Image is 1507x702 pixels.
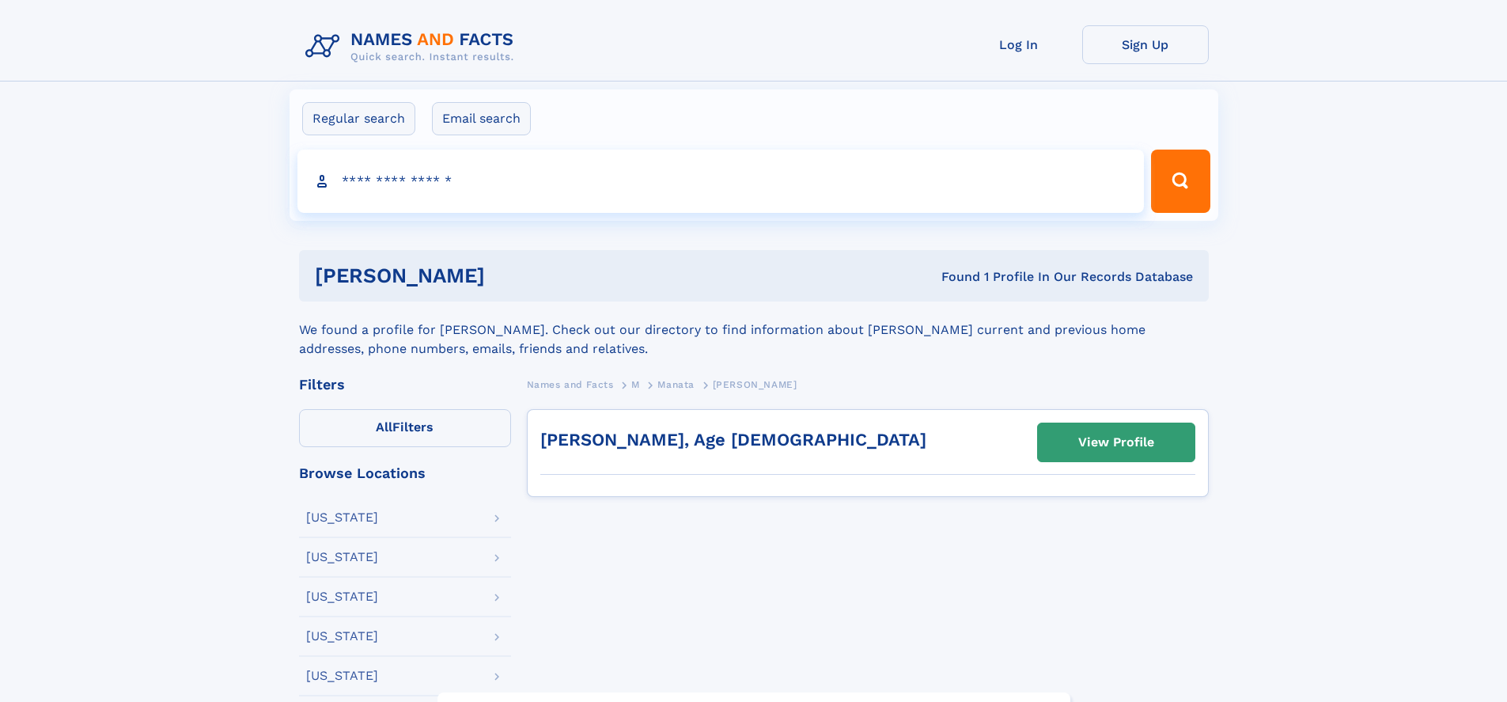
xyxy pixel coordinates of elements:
span: Manata [657,379,695,390]
div: [US_STATE] [306,551,378,563]
a: Manata [657,374,695,394]
input: search input [297,150,1145,213]
a: M [631,374,640,394]
div: We found a profile for [PERSON_NAME]. Check out our directory to find information about [PERSON_N... [299,302,1209,359]
div: [US_STATE] [306,590,378,603]
a: [PERSON_NAME], Age [DEMOGRAPHIC_DATA] [540,430,926,450]
h1: [PERSON_NAME] [315,266,714,286]
a: Log In [956,25,1082,64]
label: Filters [299,409,511,447]
a: View Profile [1038,423,1195,461]
img: Logo Names and Facts [299,25,527,68]
span: [PERSON_NAME] [713,379,797,390]
div: Browse Locations [299,466,511,480]
div: [US_STATE] [306,670,378,682]
a: Names and Facts [527,374,614,394]
span: M [631,379,640,390]
a: Sign Up [1082,25,1209,64]
span: All [376,419,392,434]
div: Filters [299,378,511,392]
div: [US_STATE] [306,511,378,524]
label: Regular search [302,102,415,135]
div: View Profile [1078,424,1154,461]
button: Search Button [1151,150,1210,213]
label: Email search [432,102,531,135]
div: [US_STATE] [306,630,378,643]
div: Found 1 Profile In Our Records Database [713,268,1193,286]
